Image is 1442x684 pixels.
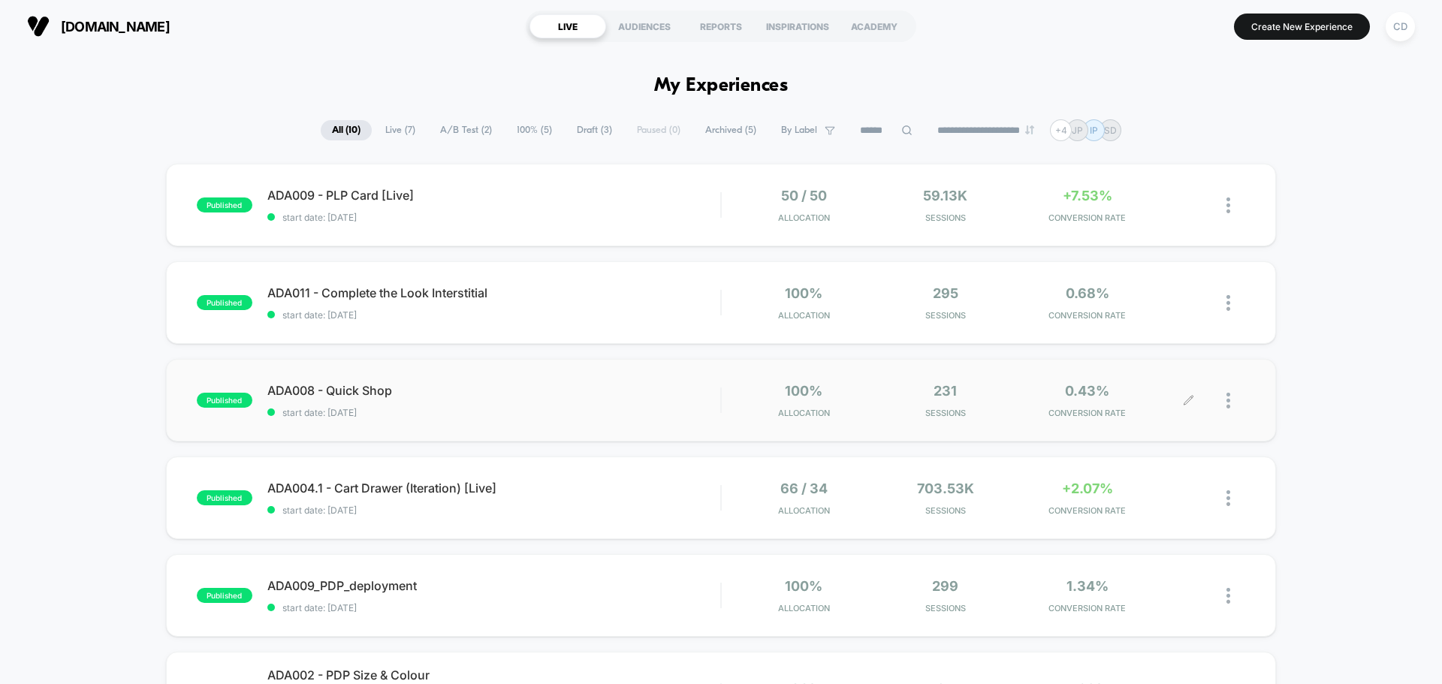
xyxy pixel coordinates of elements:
[27,15,50,38] img: Visually logo
[1062,481,1113,496] span: +2.07%
[683,14,759,38] div: REPORTS
[923,188,967,203] span: 59.13k
[1063,188,1112,203] span: +7.53%
[785,383,822,399] span: 100%
[267,188,720,203] span: ADA009 - PLP Card [Live]
[1072,125,1083,136] p: JP
[933,285,958,301] span: 295
[197,393,252,408] span: published
[1226,295,1230,311] img: close
[197,295,252,310] span: published
[1066,578,1109,594] span: 1.34%
[267,481,720,496] span: ADA004.1 - Cart Drawer (Iteration) [Live]
[879,505,1013,516] span: Sessions
[1020,408,1154,418] span: CONVERSION RATE
[197,588,252,603] span: published
[1090,125,1098,136] p: IP
[1025,125,1034,134] img: end
[267,407,720,418] span: start date: [DATE]
[429,120,503,140] span: A/B Test ( 2 )
[267,667,720,682] span: ADA002 - PDP Size & Colour
[1020,603,1154,613] span: CONVERSION RATE
[529,14,606,38] div: LIVE
[1386,12,1415,41] div: CD
[836,14,913,38] div: ACADEMY
[23,14,174,38] button: [DOMAIN_NAME]
[505,120,563,140] span: 100% ( 5 )
[780,481,828,496] span: 66 / 34
[267,602,720,613] span: start date: [DATE]
[267,309,720,321] span: start date: [DATE]
[778,505,830,516] span: Allocation
[1234,14,1370,40] button: Create New Experience
[917,481,974,496] span: 703.53k
[197,197,252,212] span: published
[759,14,836,38] div: INSPIRATIONS
[879,408,1013,418] span: Sessions
[1020,212,1154,223] span: CONVERSION RATE
[267,285,720,300] span: ADA011 - Complete the Look Interstitial
[267,383,720,398] span: ADA008 - Quick Shop
[654,75,789,97] h1: My Experiences
[267,578,720,593] span: ADA009_PDP_deployment
[267,212,720,223] span: start date: [DATE]
[879,603,1013,613] span: Sessions
[197,490,252,505] span: published
[778,212,830,223] span: Allocation
[778,408,830,418] span: Allocation
[778,603,830,613] span: Allocation
[267,505,720,516] span: start date: [DATE]
[374,120,427,140] span: Live ( 7 )
[1226,490,1230,506] img: close
[321,120,372,140] span: All ( 10 )
[1066,285,1109,301] span: 0.68%
[1226,588,1230,604] img: close
[1020,505,1154,516] span: CONVERSION RATE
[879,212,1013,223] span: Sessions
[932,578,958,594] span: 299
[879,310,1013,321] span: Sessions
[566,120,623,140] span: Draft ( 3 )
[1381,11,1419,42] button: CD
[1226,197,1230,213] img: close
[781,125,817,136] span: By Label
[785,578,822,594] span: 100%
[785,285,822,301] span: 100%
[606,14,683,38] div: AUDIENCES
[61,19,170,35] span: [DOMAIN_NAME]
[934,383,957,399] span: 231
[1065,383,1109,399] span: 0.43%
[1226,393,1230,408] img: close
[781,188,827,203] span: 50 / 50
[1020,310,1154,321] span: CONVERSION RATE
[778,310,830,321] span: Allocation
[1050,119,1072,141] div: + 4
[1104,125,1117,136] p: SD
[694,120,768,140] span: Archived ( 5 )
